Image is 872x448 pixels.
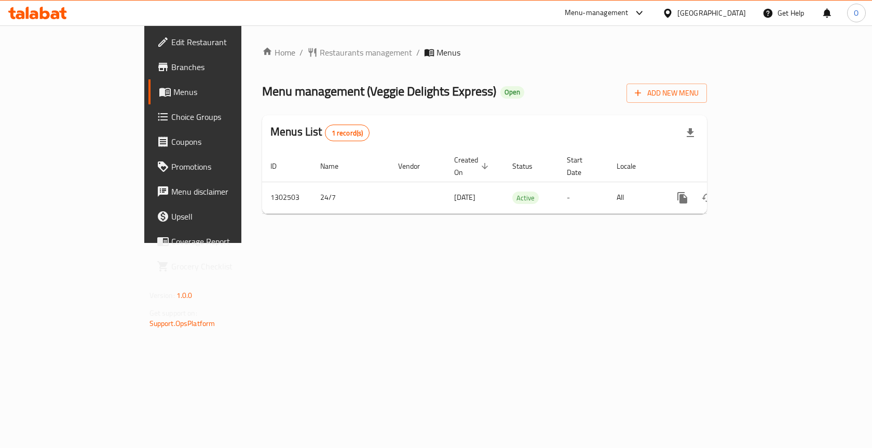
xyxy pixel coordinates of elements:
[626,84,707,103] button: Add New Menu
[617,160,649,172] span: Locale
[500,86,524,99] div: Open
[148,79,290,104] a: Menus
[171,111,282,123] span: Choice Groups
[148,154,290,179] a: Promotions
[512,160,546,172] span: Status
[270,124,370,141] h2: Menus List
[171,210,282,223] span: Upsell
[678,120,703,145] div: Export file
[454,154,492,179] span: Created On
[512,192,539,204] span: Active
[416,46,420,59] li: /
[171,160,282,173] span: Promotions
[262,46,707,59] nav: breadcrumb
[148,179,290,204] a: Menu disclaimer
[173,86,282,98] span: Menus
[635,87,699,100] span: Add New Menu
[149,289,175,302] span: Version:
[270,160,290,172] span: ID
[567,154,596,179] span: Start Date
[148,104,290,129] a: Choice Groups
[171,185,282,198] span: Menu disclaimer
[662,151,778,182] th: Actions
[307,46,412,59] a: Restaurants management
[262,151,778,214] table: enhanced table
[312,182,390,213] td: 24/7
[149,317,215,330] a: Support.OpsPlatform
[171,36,282,48] span: Edit Restaurant
[320,160,352,172] span: Name
[558,182,608,213] td: -
[148,129,290,154] a: Coupons
[148,55,290,79] a: Branches
[500,88,524,97] span: Open
[398,160,433,172] span: Vendor
[695,185,720,210] button: Change Status
[176,289,193,302] span: 1.0.0
[262,79,496,103] span: Menu management ( Veggie Delights Express )
[437,46,460,59] span: Menus
[148,204,290,229] a: Upsell
[148,254,290,279] a: Grocery Checklist
[171,61,282,73] span: Branches
[608,182,662,213] td: All
[148,30,290,55] a: Edit Restaurant
[325,128,370,138] span: 1 record(s)
[677,7,746,19] div: [GEOGRAPHIC_DATA]
[325,125,370,141] div: Total records count
[670,185,695,210] button: more
[320,46,412,59] span: Restaurants management
[854,7,859,19] span: O
[149,306,197,320] span: Get support on:
[148,229,290,254] a: Coverage Report
[565,7,629,19] div: Menu-management
[171,135,282,148] span: Coupons
[171,235,282,248] span: Coverage Report
[454,191,475,204] span: [DATE]
[171,260,282,273] span: Grocery Checklist
[299,46,303,59] li: /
